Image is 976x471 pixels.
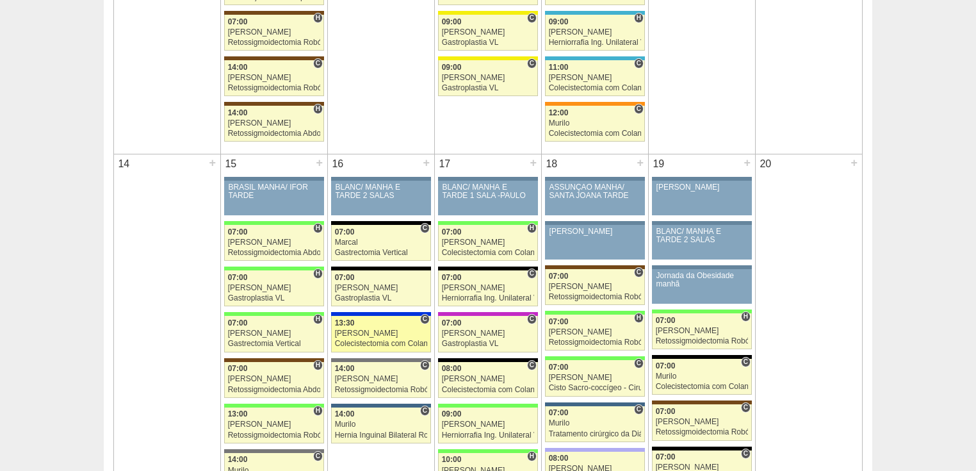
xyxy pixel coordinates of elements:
div: Key: Santa Catarina [224,449,324,453]
a: [PERSON_NAME] [545,225,645,260]
div: Retossigmoidectomia Robótica [549,293,642,301]
a: H 07:00 [PERSON_NAME] Retossigmoidectomia Robótica [652,313,752,349]
div: Key: Aviso [224,177,324,181]
div: [PERSON_NAME] [549,227,641,236]
div: [PERSON_NAME] [549,328,642,336]
div: Key: Aviso [652,221,752,225]
a: H 07:00 [PERSON_NAME] Retossigmoidectomia Abdominal VL [224,362,324,398]
div: [PERSON_NAME] [228,74,321,82]
span: 07:00 [656,316,676,325]
div: [PERSON_NAME] [442,284,535,292]
span: Consultório [634,267,644,277]
div: Gastrectomia Vertical [228,340,321,348]
div: Key: Brasil [438,404,538,408]
div: Colecistectomia com Colangiografia VL [549,129,642,138]
div: Murilo [549,419,642,427]
div: Retossigmoidectomia Abdominal VL [228,249,321,257]
div: Key: São Luiz - Jabaquara [545,402,645,406]
a: C 07:00 [PERSON_NAME] Gastroplastia VL [438,316,538,352]
div: Key: Aviso [652,265,752,269]
span: Consultório [634,358,644,368]
div: Key: Santa Joana [224,56,324,60]
div: Gastroplastia VL [228,294,321,302]
div: Key: São Luiz - SCS [545,102,645,106]
a: 09:00 [PERSON_NAME] Herniorrafia Ing. Unilateral VL [438,408,538,443]
span: 14:00 [228,63,248,72]
a: C 14:00 [PERSON_NAME] Retossigmoidectomia Robótica [331,362,431,398]
div: Colecistectomia com Colangiografia VL [656,383,749,391]
div: Key: Santa Joana [224,11,324,15]
a: BLANC/ MANHÃ E TARDE 2 SALAS [652,225,752,260]
a: C 07:00 [PERSON_NAME] Cisto Sacro-coccígeo - Cirurgia [545,360,645,396]
div: Key: Blanc [652,355,752,359]
span: 07:00 [442,318,462,327]
span: Consultório [420,406,430,416]
div: Retossigmoidectomia Robótica [228,431,321,440]
a: H 07:00 [PERSON_NAME] Gastroplastia VL [224,270,324,306]
div: Key: Brasil [438,221,538,225]
div: Key: Blanc [331,267,431,270]
div: Key: Santa Joana [224,358,324,362]
div: Gastroplastia VL [442,340,535,348]
div: [PERSON_NAME] [656,183,748,192]
div: Key: Aviso [652,177,752,181]
div: Key: Blanc [438,358,538,362]
div: 19 [649,154,669,174]
div: Retossigmoidectomia Abdominal VL [228,386,321,394]
span: 10:00 [442,455,462,464]
div: Key: Santa Joana [652,401,752,404]
span: Hospital [313,104,323,114]
span: 14:00 [335,364,355,373]
span: 11:00 [549,63,569,72]
div: Key: Santa Joana [545,265,645,269]
div: Tratamento cirúrgico da Diástase do reto abdomem [549,430,642,438]
span: 07:00 [228,364,248,373]
span: 08:00 [549,454,569,463]
span: 07:00 [656,361,676,370]
div: Key: Aviso [438,177,538,181]
span: 08:00 [442,364,462,373]
a: H 09:00 [PERSON_NAME] Herniorrafia Ing. Unilateral VL [545,15,645,51]
div: + [849,154,859,171]
div: [PERSON_NAME] [656,418,749,426]
a: BLANC/ MANHÃ E TARDE 2 SALAS [331,181,431,215]
span: Consultório [634,58,644,69]
span: 07:00 [228,227,248,236]
div: Colecistectomia com Colangiografia VL [549,84,642,92]
span: Hospital [313,269,323,279]
span: Hospital [741,311,751,322]
div: Key: Blanc [438,267,538,270]
div: 16 [328,154,348,174]
span: Consultório [741,357,751,367]
div: Key: Brasil [224,221,324,225]
a: BRASIL MANHÃ/ IFOR TARDE [224,181,324,215]
div: Retossigmoidectomia Robótica [656,428,749,436]
div: 17 [435,154,455,174]
div: [PERSON_NAME] [228,119,321,128]
a: C 14:00 Murilo Hernia Inguinal Bilateral Robótica [331,408,431,443]
div: Retossigmoidectomia Robótica [228,84,321,92]
a: C 13:30 [PERSON_NAME] Colecistectomia com Colangiografia VL [331,316,431,352]
span: Hospital [634,13,644,23]
span: Consultório [527,269,537,279]
span: Hospital [527,223,537,233]
div: [PERSON_NAME] [442,74,535,82]
span: 09:00 [442,17,462,26]
span: 12:00 [549,108,569,117]
div: Retossigmoidectomia Robótica [228,38,321,47]
a: H 07:00 [PERSON_NAME] Retossigmoidectomia Robótica [224,15,324,51]
span: Hospital [527,451,537,461]
div: Retossigmoidectomia Abdominal VL [228,129,321,138]
a: H 13:00 [PERSON_NAME] Retossigmoidectomia Robótica [224,408,324,443]
div: Key: Brasil [224,267,324,270]
span: Consultório [527,360,537,370]
div: Murilo [549,119,642,128]
div: + [207,154,218,171]
span: Consultório [420,314,430,324]
span: Hospital [313,223,323,233]
div: Key: Brasil [545,311,645,315]
span: Consultório [420,223,430,233]
a: C 07:00 Murilo Tratamento cirúrgico da Diástase do reto abdomem [545,406,645,442]
div: BLANC/ MANHÃ E TARDE 1 SALA -PAULO [443,183,534,200]
div: [PERSON_NAME] [228,238,321,247]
